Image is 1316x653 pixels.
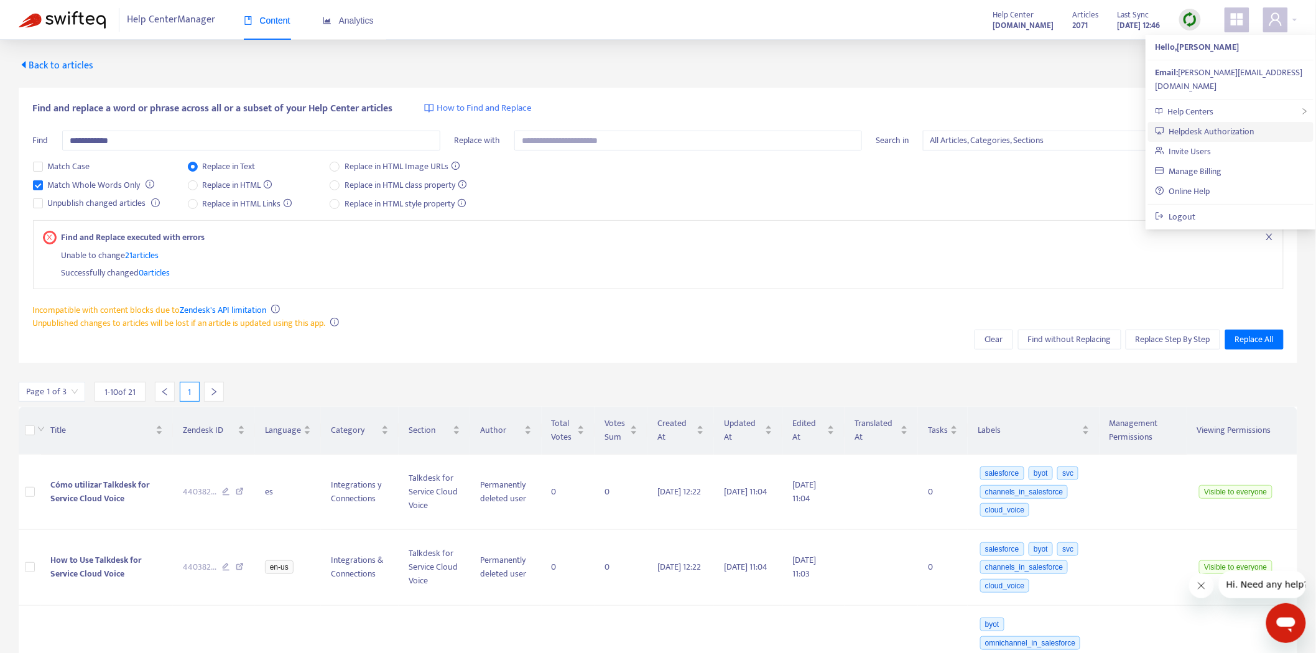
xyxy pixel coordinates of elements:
span: Language [265,424,301,437]
strong: Email: [1156,65,1179,80]
span: Replace in HTML Links [198,197,297,211]
span: Find and replace a word or phrase across all or a subset of your Help Center articles [33,101,393,116]
span: Hi. Need any help? [7,9,90,19]
iframe: Close message [1189,573,1214,598]
td: Permanently deleted user [470,530,542,606]
span: Unpublish changed articles [43,197,151,210]
a: Manage Billing [1156,164,1222,178]
img: Swifteq [19,11,106,29]
span: How to Find and Replace [437,101,532,116]
th: Section [399,407,470,455]
button: Replace All [1225,330,1284,350]
span: How to Use Talkdesk for Service Cloud Voice [51,553,142,581]
td: es [255,455,321,530]
span: Clear [985,333,1003,346]
span: 440382 ... [183,560,216,574]
a: Invite Users [1156,144,1212,159]
img: image-link [424,103,434,113]
span: close [1265,233,1274,241]
a: [DOMAIN_NAME] [993,18,1054,32]
span: Unpublished changes to articles will be lost if an article is updated using this app. [33,316,326,330]
span: Incompatible with content blocks due to [33,303,267,317]
span: svc [1057,466,1078,480]
span: down [37,425,45,433]
span: [DATE] 12:22 [657,560,701,574]
span: Zendesk ID [183,424,235,437]
span: left [160,387,169,396]
span: book [244,16,253,25]
span: Replace with [454,133,500,147]
span: Replace in HTML style property [340,197,471,211]
span: Translated At [855,417,898,444]
span: [DATE] 12:22 [657,484,701,499]
span: Back to articles [19,57,93,74]
th: Management Permissions [1100,407,1187,455]
th: Zendesk ID [173,407,255,455]
span: Labels [978,424,1080,437]
th: Title [41,407,174,455]
span: Find without Replacing [1028,333,1111,346]
span: Replace All [1235,333,1274,346]
span: [DATE] 11:04 [724,560,767,574]
th: Language [255,407,321,455]
span: Search in [876,133,909,147]
span: Last Sync [1118,8,1149,22]
span: byot [1029,466,1053,480]
iframe: Message from company [1219,571,1306,598]
span: 0 articles [139,266,170,280]
a: Zendesk's API limitation [180,303,267,317]
th: Translated At [845,407,918,455]
button: Replace Step By Step [1126,330,1220,350]
span: Articles [1073,8,1099,22]
span: salesforce [980,542,1024,556]
button: Clear [975,330,1013,350]
div: 1 [180,382,200,402]
span: Visible to everyone [1199,560,1272,574]
strong: Find and Replace executed with errors [61,231,205,244]
span: salesforce [980,466,1024,480]
span: info-circle [151,198,160,207]
span: Replace Step By Step [1136,333,1210,346]
td: 0 [595,530,647,606]
span: Votes Sum [605,417,628,444]
td: Talkdesk for Service Cloud Voice [399,530,470,606]
th: Updated At [714,407,782,455]
span: Tasks [928,424,948,437]
td: 0 [918,530,968,606]
strong: Hello, [PERSON_NAME] [1156,40,1240,54]
span: Match Case [43,160,95,174]
span: Help Center [993,8,1034,22]
span: Help Center Manager [127,8,216,32]
span: Edited At [792,417,825,444]
span: Help Centers [1167,104,1213,119]
th: Created At [647,407,714,455]
span: area-chart [323,16,331,25]
span: byot [1029,542,1053,556]
div: Unable to change [61,244,1274,262]
td: Integrations y Connections [321,455,399,530]
span: channels_in_salesforce [980,560,1068,574]
th: Tasks [918,407,968,455]
td: Talkdesk for Service Cloud Voice [399,455,470,530]
span: cloud_voice [980,579,1029,593]
span: info-circle [330,318,339,327]
span: close [46,234,53,241]
strong: [DATE] 12:46 [1118,19,1161,32]
span: Content [244,16,290,25]
span: Replace in HTML Image URLs [340,160,465,174]
span: 1 - 10 of 21 [104,386,136,399]
span: Replace in HTML class property [340,178,471,192]
span: channels_in_salesforce [980,485,1068,499]
span: Section [409,424,450,437]
span: Visible to everyone [1199,485,1272,499]
td: 0 [542,455,595,530]
span: Find [33,133,49,147]
span: byot [980,618,1004,631]
a: Logout [1156,210,1196,224]
a: Online Help [1156,184,1210,198]
span: cloud_voice [980,503,1029,517]
span: 21 articles [125,248,159,262]
td: 0 [595,455,647,530]
span: 440382 ... [183,485,216,499]
th: Author [470,407,542,455]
